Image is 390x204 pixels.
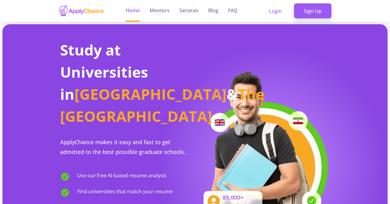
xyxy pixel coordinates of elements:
[75,84,227,104] span: [GEOGRAPHIC_DATA]
[77,172,166,182] span: Use our free AI-based resume analysis
[60,138,185,156] span: ApplyChance makes it easy and fast to get admitted to the best possible graduate schools.
[227,84,238,104] span: &
[77,188,173,198] span: Find universities that match your resume
[59,5,105,17] img: applychance logo
[294,3,331,19] a: Sign Up
[60,40,148,104] span: Study at Universities in
[259,3,292,19] a: Login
